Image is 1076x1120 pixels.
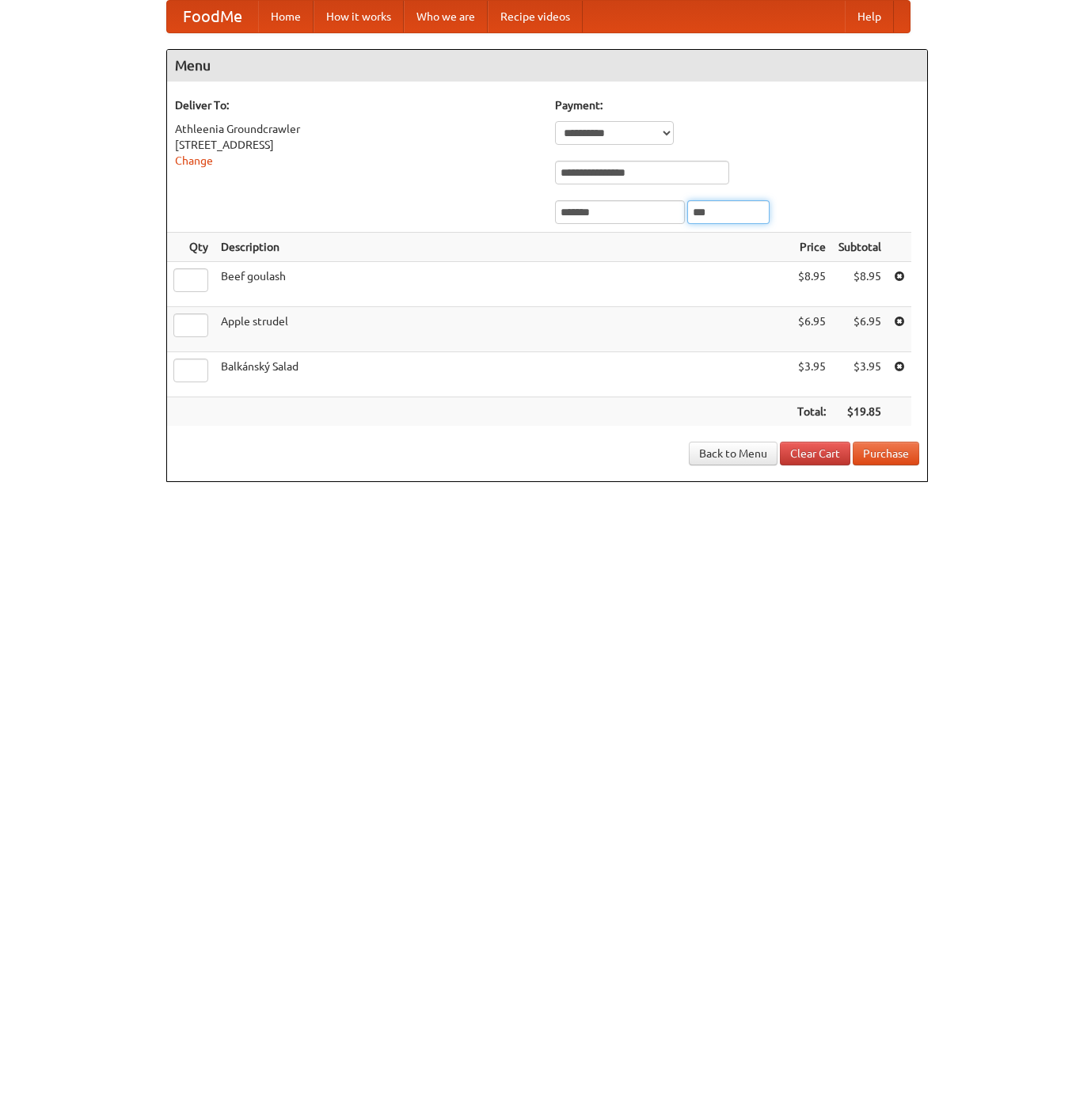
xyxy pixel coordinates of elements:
td: $8.95 [832,262,888,307]
a: Who we are [404,1,488,32]
td: $6.95 [832,307,888,352]
h4: Menu [167,50,927,82]
td: Balkánský Salad [215,352,791,397]
td: $3.95 [791,352,832,397]
h5: Payment: [555,97,919,113]
h5: Deliver To: [175,97,539,113]
a: How it works [314,1,404,32]
div: [STREET_ADDRESS] [175,137,539,153]
a: FoodMe [167,1,258,32]
td: Apple strudel [215,307,791,352]
th: $19.85 [832,397,888,427]
th: Total: [791,397,832,427]
a: Home [258,1,314,32]
td: $6.95 [791,307,832,352]
a: Help [845,1,894,32]
th: Description [215,233,791,262]
th: Subtotal [832,233,888,262]
a: Clear Cart [780,442,850,465]
td: $8.95 [791,262,832,307]
a: Back to Menu [689,442,778,465]
a: Recipe videos [488,1,583,32]
div: Athleenia Groundcrawler [175,121,539,137]
button: Purchase [853,442,919,465]
th: Qty [167,233,215,262]
a: Change [175,154,213,167]
td: Beef goulash [215,262,791,307]
th: Price [791,233,832,262]
td: $3.95 [832,352,888,397]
